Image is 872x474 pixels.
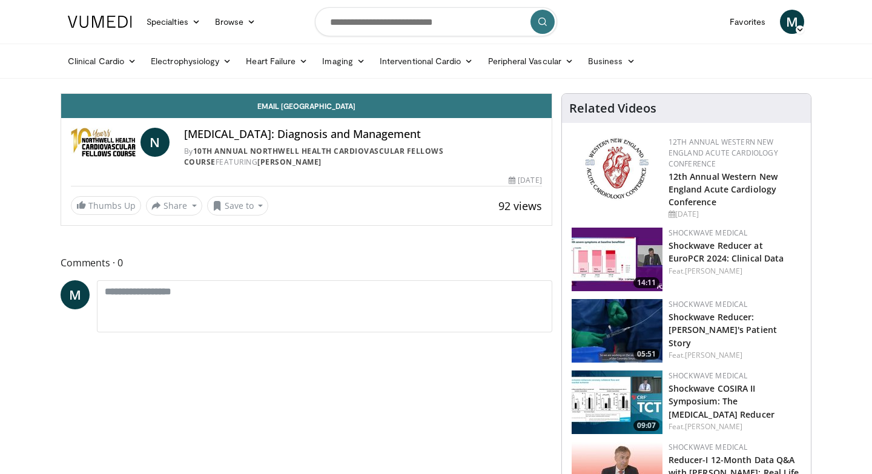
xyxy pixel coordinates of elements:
[315,49,372,73] a: Imaging
[140,128,170,157] a: N
[685,266,742,276] a: [PERSON_NAME]
[569,101,656,116] h4: Related Videos
[572,370,662,434] img: d63ff3e8-905f-4f99-8e19-b9e3f7f82708.150x105_q85_crop-smart_upscale.jpg
[71,128,136,157] img: 10th Annual Northwell Health Cardiovascular Fellows Course
[633,277,659,288] span: 14:11
[669,228,748,238] a: Shockwave Medical
[669,240,784,264] a: Shockwave Reducer at EuroPCR 2024: Clinical Data
[572,228,662,291] img: 27139318-3849-4d9e-b133-034ede35ce2b.150x105_q85_crop-smart_upscale.jpg
[669,171,778,208] a: 12th Annual Western New England Acute Cardiology Conference
[669,442,748,452] a: Shockwave Medical
[633,420,659,431] span: 09:07
[572,228,662,291] a: 14:11
[669,311,777,348] a: Shockwave Reducer: [PERSON_NAME]'s Patient Story
[669,266,801,277] div: Feat.
[61,94,552,118] a: Email [GEOGRAPHIC_DATA]
[581,49,642,73] a: Business
[685,350,742,360] a: [PERSON_NAME]
[68,16,132,28] img: VuMedi Logo
[146,196,202,216] button: Share
[61,49,144,73] a: Clinical Cardio
[184,128,542,141] h4: [MEDICAL_DATA]: Diagnosis and Management
[61,255,552,271] span: Comments 0
[669,209,801,220] div: [DATE]
[669,383,775,420] a: Shockwave COSIRA II Symposium: The [MEDICAL_DATA] Reducer
[669,350,801,361] div: Feat.
[572,299,662,363] a: 05:51
[207,196,269,216] button: Save to
[780,10,804,34] a: M
[633,349,659,360] span: 05:51
[71,196,141,215] a: Thumbs Up
[669,370,748,381] a: Shockwave Medical
[509,175,541,186] div: [DATE]
[669,299,748,309] a: Shockwave Medical
[208,10,263,34] a: Browse
[669,421,801,432] div: Feat.
[139,10,208,34] a: Specialties
[257,157,322,167] a: [PERSON_NAME]
[583,137,650,200] img: 0954f259-7907-4053-a817-32a96463ecc8.png.150x105_q85_autocrop_double_scale_upscale_version-0.2.png
[669,137,778,169] a: 12th Annual Western New England Acute Cardiology Conference
[184,146,444,167] a: 10th Annual Northwell Health Cardiovascular Fellows Course
[481,49,581,73] a: Peripheral Vascular
[572,299,662,363] img: bc9e8206-cb3d-4a08-8187-47bbd8524696.150x105_q85_crop-smart_upscale.jpg
[685,421,742,432] a: [PERSON_NAME]
[315,7,557,36] input: Search topics, interventions
[144,49,239,73] a: Electrophysiology
[239,49,315,73] a: Heart Failure
[722,10,773,34] a: Favorites
[184,146,542,168] div: By FEATURING
[61,280,90,309] a: M
[372,49,481,73] a: Interventional Cardio
[498,199,542,213] span: 92 views
[572,370,662,434] a: 09:07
